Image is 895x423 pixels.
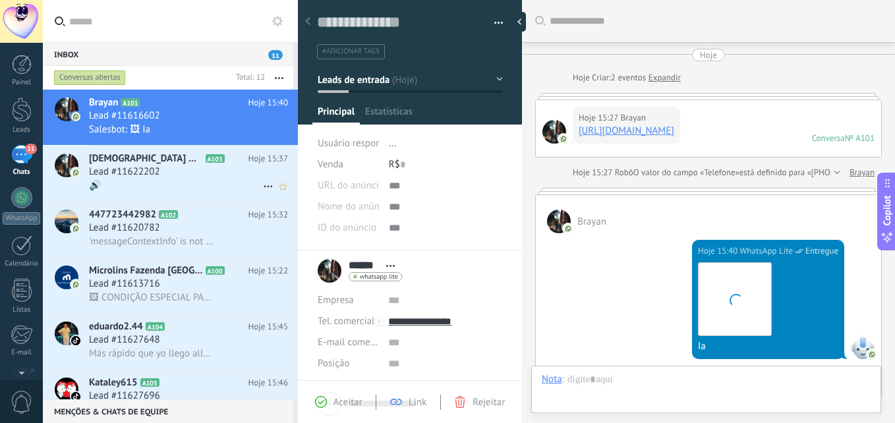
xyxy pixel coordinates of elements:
[573,71,681,84] div: Criar:
[248,152,288,165] span: Hoje 15:37
[851,335,875,359] span: WhatsApp Lite
[140,378,159,387] span: A105
[360,273,398,280] span: whatsapp lite
[89,123,150,136] span: Salesbot: 🖼 Ia
[3,126,41,134] div: Leads
[318,196,379,217] div: Nome do anúncio do TikTok
[206,154,225,163] span: A103
[318,223,419,233] span: ID do anúncio do TikTok
[700,49,717,61] div: Hoje
[43,146,298,201] a: avataricon[DEMOGRAPHIC_DATA] Me Siga BendiciendoA103Hoje 15:37Lead #11622202🔊
[43,399,293,423] div: Menções & Chats de equipe
[579,111,621,125] div: Hoje 15:27
[615,167,633,178] span: Robô
[89,291,216,304] span: 🖼 CONDIÇÃO ESPECIAL PARA VOCÊ! Faça o Combo de Inglês e ganhe Informática + Digitação + Certifica...
[318,332,378,353] button: E-mail comercial
[89,264,203,277] span: Microlins Fazenda [GEOGRAPHIC_DATA]
[3,306,41,314] div: Listas
[43,90,298,145] a: avatariconBrayanA101Hoje 15:40Lead #11616602Salesbot: 🖼 Ia
[881,196,894,226] span: Copilot
[89,109,160,123] span: Lead #11616602
[248,320,288,333] span: Hoje 15:45
[542,120,566,144] span: Brayan
[547,210,571,233] span: Brayan
[71,224,80,233] img: icon
[54,70,126,86] div: Conversas abertas
[318,181,427,190] span: URL do anúncio do TikTok
[248,376,288,389] span: Hoje 15:46
[562,373,564,386] span: :
[248,264,288,277] span: Hoje 15:22
[850,166,875,179] a: Brayan
[318,358,349,368] span: Posição
[812,132,845,144] div: Conversa
[318,336,388,349] span: E-mail comercial
[71,336,80,345] img: icon
[89,376,138,389] span: Kataley615
[89,221,160,235] span: Lead #11620782
[649,71,681,84] a: Expandir
[318,158,343,171] span: Venda
[71,280,80,289] img: icon
[365,105,413,125] span: Estatísticas
[409,396,426,409] span: Link
[89,96,118,109] span: Brayan
[389,137,397,150] span: ...
[318,137,403,150] span: Usuário responsável
[43,202,298,257] a: avataricon447723442982A102Hoje 15:32Lead #11620782'messageContextInfo' is not yet supported. Use ...
[559,134,568,144] img: com.amocrm.amocrmwa.svg
[333,396,362,409] span: Aceitar
[248,208,288,221] span: Hoje 15:32
[318,202,435,211] span: Nome do anúncio do TikTok
[805,244,838,258] span: Entregue
[322,47,380,56] span: #adicionar tags
[318,353,378,374] div: Posição
[89,235,216,248] span: 'messageContextInfo' is not yet supported. Use your device to view this message.
[473,396,505,409] span: Rejeitar
[265,66,293,90] button: Mais
[633,166,739,179] span: O valor do campo «Telefone»
[43,258,298,313] a: avatariconMicrolins Fazenda [GEOGRAPHIC_DATA]A100Hoje 15:22Lead #11613716🖼 CONDIÇÃO ESPECIAL PARA...
[698,340,838,353] div: Ia
[739,166,884,179] span: está definido para «[PHONE_NUMBER]»
[89,277,160,291] span: Lead #11613716
[231,71,265,84] div: Total: 12
[573,166,615,179] div: Hoje 15:27
[121,98,140,107] span: A101
[89,179,101,192] span: 🔊
[318,154,379,175] div: Venda
[563,224,573,233] img: com.amocrm.amocrmwa.svg
[3,168,41,177] div: Chats
[573,71,592,84] div: Hoje
[71,112,80,121] img: icon
[513,12,526,32] div: ocultar
[577,215,606,228] span: Brayan
[3,260,41,268] div: Calendário
[698,244,740,258] div: Hoje 15:40
[579,125,674,137] a: [URL][DOMAIN_NAME]
[389,154,503,175] div: R$
[71,168,80,177] img: icon
[89,208,156,221] span: 447723442982
[3,212,40,225] div: WhatsApp
[621,111,646,125] span: Brayan
[318,217,379,239] div: ID do anúncio do TikTok
[89,333,160,347] span: Lead #11627648
[146,322,165,331] span: A104
[89,347,216,360] span: Más rápido que yo llego allá jajaja
[3,349,41,357] div: E-mail
[318,133,379,154] div: Usuário responsável
[43,314,298,369] a: avatariconeduardo2.44A104Hoje 15:45Lead #11627648Más rápido que yo llego allá jajaja
[89,165,160,179] span: Lead #11622202
[3,78,41,87] div: Painel
[318,311,374,332] button: Tel. comercial
[25,144,36,154] span: 11
[206,266,225,275] span: A100
[89,389,160,403] span: Lead #11627696
[268,50,283,60] span: 11
[89,320,143,333] span: eduardo2.44
[71,392,80,401] img: icon
[867,350,877,359] img: com.amocrm.amocrmwa.svg
[318,315,374,327] span: Tel. comercial
[318,290,378,311] div: Empresa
